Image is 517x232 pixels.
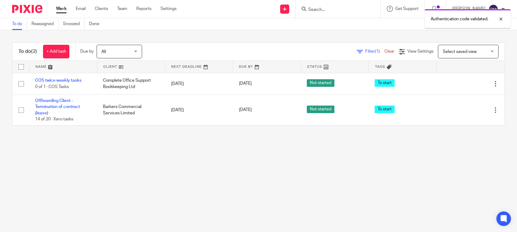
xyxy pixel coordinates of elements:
span: View Settings [407,49,433,54]
span: (2) [31,49,37,54]
a: + Add task [43,45,69,58]
a: COS twice weekly tasks [35,78,81,83]
td: Complete Office Support Bookkeeping Ltd [97,73,165,94]
a: Settings [161,6,177,12]
a: Offboarding Client - Termination of contract (leave) [35,99,80,115]
span: To start [375,79,395,87]
img: Pixie [12,5,42,13]
a: Team [117,6,127,12]
span: (1) [375,49,380,54]
a: Work [56,6,67,12]
a: Reassigned [31,18,58,30]
a: Reports [136,6,151,12]
span: Tags [375,65,385,68]
a: Done [89,18,104,30]
span: Filter [365,49,384,54]
span: To start [375,106,395,113]
span: Select saved view [443,50,477,54]
span: All [101,50,106,54]
td: [DATE] [165,73,233,94]
img: svg%3E [489,4,498,14]
span: [DATE] [239,82,252,86]
p: Due by [80,48,94,54]
h1: To do [18,48,37,55]
span: [DATE] [239,108,252,112]
span: Not started [307,106,334,113]
span: 0 of 1 · COS Tasks [35,85,69,89]
span: Not started [307,79,334,87]
a: Clear [384,49,394,54]
a: Email [76,6,86,12]
td: [DATE] [165,94,233,125]
td: Barkers Commercial Services Limited [97,94,165,125]
a: Snoozed [63,18,85,30]
a: Clients [95,6,108,12]
a: To do [12,18,27,30]
span: 14 of 20 · Xero tasks [35,117,73,121]
p: Authentication code validated. [431,16,488,22]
